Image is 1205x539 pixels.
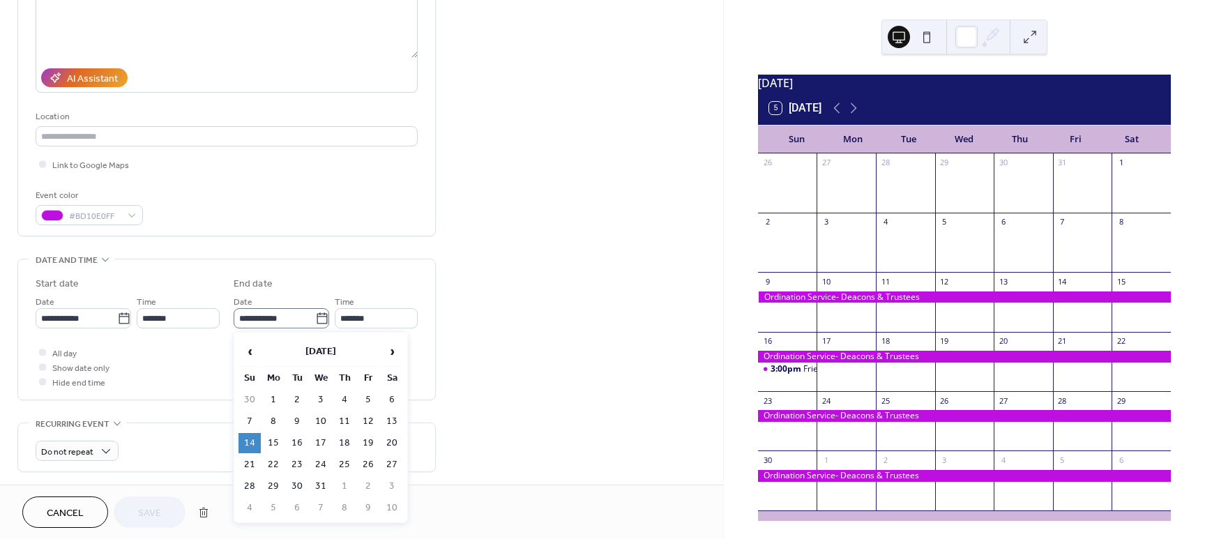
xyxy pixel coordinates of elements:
td: 23 [286,455,308,475]
div: 28 [880,158,891,168]
div: 23 [762,395,773,406]
td: 4 [333,390,356,410]
div: 12 [939,276,950,287]
td: 13 [381,411,403,432]
div: 15 [1116,276,1126,287]
div: AI Assistant [67,72,118,86]
div: 2 [880,455,891,465]
td: 25 [333,455,356,475]
td: 2 [286,390,308,410]
td: 22 [262,455,285,475]
div: 11 [880,276,891,287]
td: 19 [357,433,379,453]
div: 19 [939,336,950,347]
span: Cancel [47,506,84,521]
button: 5[DATE] [764,98,826,118]
span: Hide end time [52,376,105,390]
td: 31 [310,476,332,496]
div: 28 [1057,395,1068,406]
div: 9 [762,276,773,287]
div: 13 [998,276,1008,287]
div: 20 [998,336,1008,347]
div: 3 [939,455,950,465]
button: Cancel [22,496,108,528]
div: Friends and [DATE] [803,363,878,375]
td: 5 [262,498,285,518]
div: 29 [1116,395,1126,406]
td: 21 [238,455,261,475]
span: Recurring event [36,417,109,432]
div: 8 [1116,217,1126,227]
div: 21 [1057,336,1068,347]
td: 7 [238,411,261,432]
div: 22 [1116,336,1126,347]
div: 25 [880,395,891,406]
th: Th [333,368,356,388]
td: 29 [262,476,285,496]
td: 14 [238,433,261,453]
div: 1 [1116,158,1126,168]
div: Wed [937,126,992,153]
div: 26 [762,158,773,168]
td: 30 [238,390,261,410]
div: 14 [1057,276,1068,287]
td: 17 [310,433,332,453]
span: Date [234,295,252,310]
span: ‹ [239,337,260,365]
span: Do not repeat [41,444,93,460]
div: 16 [762,336,773,347]
div: Ordination Service- Deacons & Trustees [758,291,1171,303]
th: Fr [357,368,379,388]
div: 3 [821,217,831,227]
div: 18 [880,336,891,347]
button: AI Assistant [41,68,128,87]
div: [DATE] [758,75,1171,91]
div: 27 [998,395,1008,406]
div: 7 [1057,217,1068,227]
td: 10 [381,498,403,518]
th: We [310,368,332,388]
th: Sa [381,368,403,388]
td: 3 [381,476,403,496]
th: Tu [286,368,308,388]
div: Location [36,109,415,124]
div: 30 [762,455,773,465]
span: Time [137,295,156,310]
span: Show date only [52,361,109,376]
div: Start date [36,277,79,291]
td: 10 [310,411,332,432]
td: 15 [262,433,285,453]
div: Fri [1048,126,1104,153]
td: 4 [238,498,261,518]
th: Su [238,368,261,388]
div: Mon [825,126,881,153]
td: 26 [357,455,379,475]
td: 2 [357,476,379,496]
td: 1 [333,476,356,496]
td: 8 [262,411,285,432]
span: All day [52,347,77,361]
div: 10 [821,276,831,287]
div: 4 [880,217,891,227]
div: 27 [821,158,831,168]
span: 3:00pm [771,363,803,375]
td: 9 [357,498,379,518]
div: Friends and Family Day [758,363,817,375]
td: 20 [381,433,403,453]
div: Thu [992,126,1048,153]
div: 5 [939,217,950,227]
div: Ordination Service- Deacons & Trustees [758,470,1171,482]
div: End date [234,277,273,291]
span: › [381,337,402,365]
div: Event color [36,188,140,203]
div: 29 [939,158,950,168]
span: #BD10E0FF [69,209,121,224]
div: 2 [762,217,773,227]
td: 12 [357,411,379,432]
td: 28 [238,476,261,496]
td: 24 [310,455,332,475]
div: 30 [998,158,1008,168]
td: 6 [381,390,403,410]
th: [DATE] [262,337,379,367]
